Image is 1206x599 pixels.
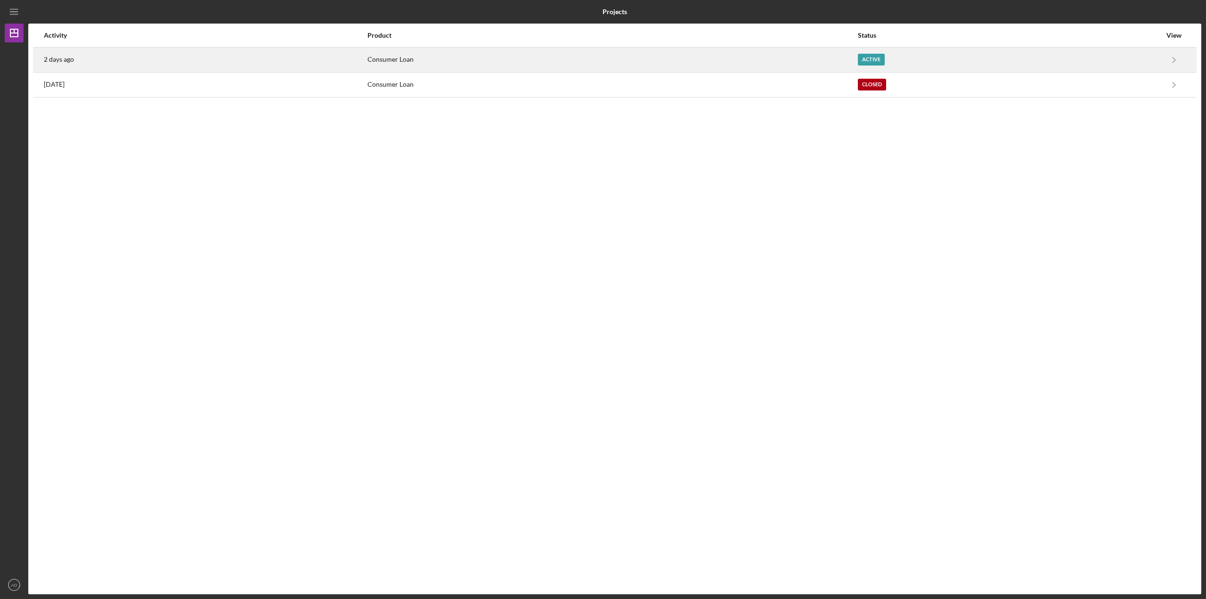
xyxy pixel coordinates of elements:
[367,48,857,72] div: Consumer Loan
[1162,32,1186,39] div: View
[858,32,1161,39] div: Status
[858,79,886,90] div: Closed
[367,73,857,97] div: Consumer Loan
[11,583,17,588] text: AD
[44,32,367,39] div: Activity
[603,8,627,16] b: Projects
[44,56,74,63] time: 2025-10-07 18:23
[5,575,24,594] button: AD
[44,81,65,88] time: 2024-10-23 15:40
[858,54,885,66] div: Active
[367,32,857,39] div: Product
